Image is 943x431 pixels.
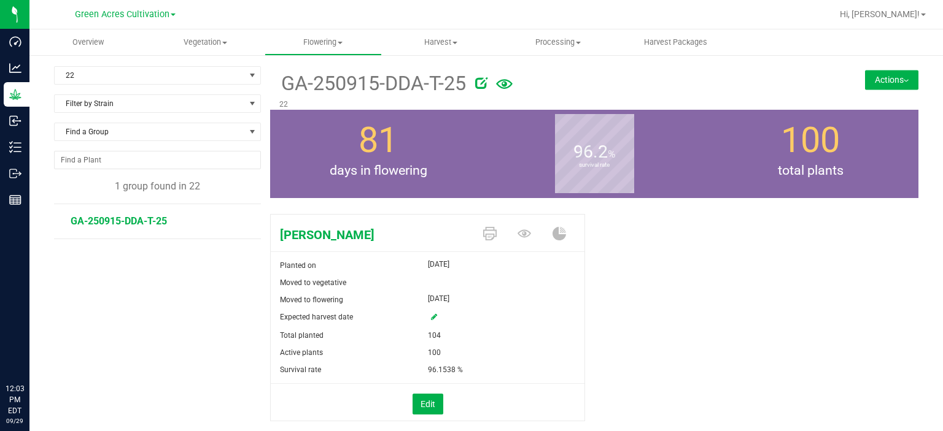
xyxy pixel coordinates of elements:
span: Moved to vegetative [280,278,346,287]
a: Processing [499,29,616,55]
span: [DATE] [428,291,449,306]
span: Harvest Packages [627,37,724,48]
span: Harvest [382,37,499,48]
span: Moved to flowering [280,296,343,304]
a: Harvest [382,29,499,55]
span: select [245,67,260,84]
span: Total planted [280,331,324,340]
span: GA-250915-DDA-T-25 [71,215,167,227]
inline-svg: Inbound [9,115,21,127]
span: 96.1538 % [428,361,463,378]
span: days in flowering [270,161,486,181]
span: Processing [500,37,616,48]
span: Flowering [265,37,381,48]
span: Hi, [PERSON_NAME]! [840,9,920,19]
group-info-box: Survival rate [495,110,693,198]
span: Overview [56,37,120,48]
span: Vegetation [147,37,263,48]
inline-svg: Dashboard [9,36,21,48]
span: Expected harvest date [280,313,353,321]
inline-svg: Analytics [9,62,21,74]
p: 22 [279,99,801,110]
inline-svg: Outbound [9,167,21,180]
span: Don Dada [271,226,474,244]
inline-svg: Grow [9,88,21,101]
span: GA-250915-DDA-T-25 [279,69,466,99]
p: 09/29 [6,416,24,425]
span: 81 [359,120,398,161]
span: Planted on [280,261,316,270]
div: 1 group found in 22 [54,179,261,194]
a: Harvest Packages [617,29,734,55]
iframe: Resource center unread badge [36,331,51,346]
iframe: Resource center [12,333,49,370]
span: Green Acres Cultivation [75,9,169,20]
span: 100 [781,120,840,161]
span: total plants [702,161,918,181]
span: Find a Group [55,123,245,140]
span: Filter by Strain [55,95,245,112]
group-info-box: Days in flowering [279,110,477,198]
inline-svg: Reports [9,194,21,206]
a: Flowering [265,29,382,55]
group-info-box: Total number of plants [712,110,909,198]
a: Vegetation [147,29,264,55]
span: 100 [428,344,441,361]
span: 22 [55,67,245,84]
button: Edit [413,394,443,414]
b: survival rate [555,110,634,220]
inline-svg: Inventory [9,141,21,153]
p: 12:03 PM EDT [6,383,24,416]
input: NO DATA FOUND [55,151,260,169]
span: Active plants [280,348,323,357]
span: Survival rate [280,365,321,374]
span: 104 [428,327,441,344]
span: [DATE] [428,257,449,272]
button: Actions [865,70,918,90]
a: Overview [29,29,147,55]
